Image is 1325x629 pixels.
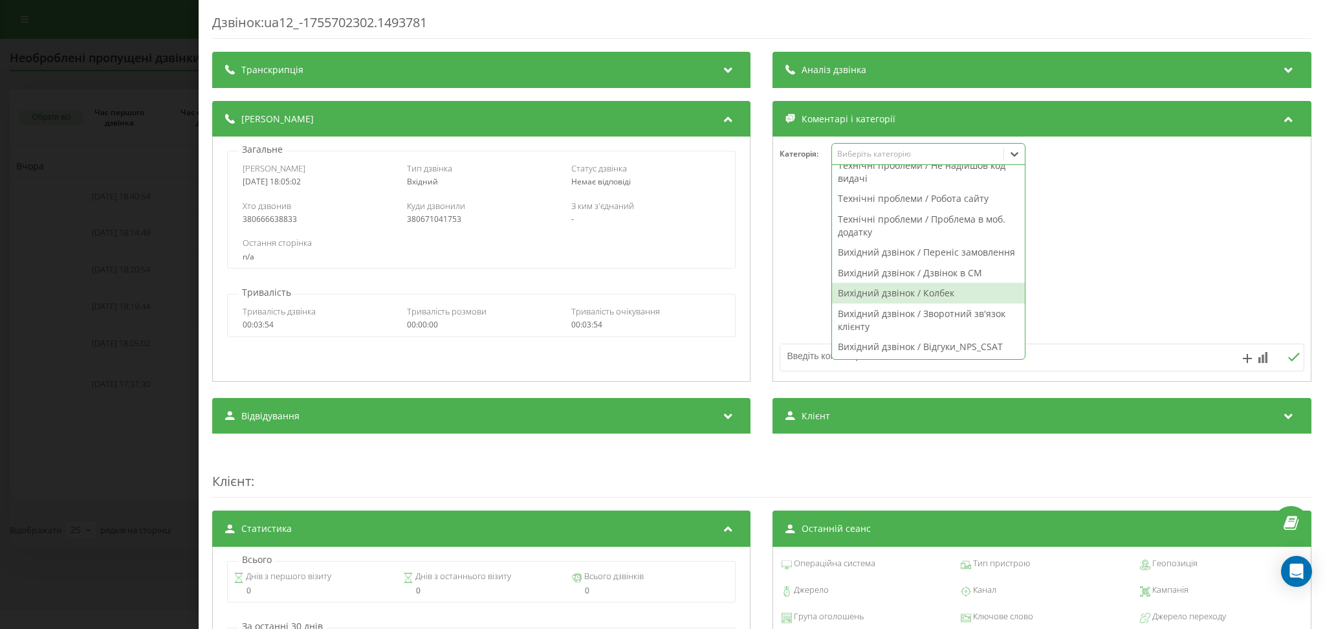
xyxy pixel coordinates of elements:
[239,286,294,299] p: Тривалість
[212,447,1311,498] div: :
[571,320,721,329] div: 00:03:54
[571,200,634,212] span: З ким з'єднаний
[971,584,996,597] span: Канал
[243,162,305,174] span: [PERSON_NAME]
[793,557,876,570] span: Операційна система
[837,149,999,159] div: Виберіть категорію
[239,143,286,156] p: Загальне
[407,215,556,224] div: 380671041753
[407,162,452,174] span: Тип дзвінка
[241,113,314,126] span: [PERSON_NAME]
[793,584,829,597] span: Джерело
[241,522,292,535] span: Статистика
[833,303,1025,337] div: Вихідний дзвінок / Зворотний зв'язок клієнту
[407,305,487,317] span: Тривалість розмови
[212,14,1311,39] div: Дзвінок : ua12_-1755702302.1493781
[833,283,1025,303] div: Вихідний дзвінок / Колбек
[833,337,1025,357] div: Вихідний дзвінок / Відгуки_NPS_CSAT
[571,305,660,317] span: Тривалість очікування
[802,113,896,126] span: Коментарі і категорії
[243,200,291,212] span: Хто дзвонив
[971,557,1030,570] span: Тип пристрою
[833,263,1025,283] div: Вихідний дзвінок / Дзвінок в СМ
[971,610,1033,623] span: Ключове слово
[572,586,729,595] div: 0
[802,522,871,535] span: Останній сеанс
[239,553,275,566] p: Всього
[243,215,392,224] div: 380666638833
[212,472,251,490] span: Клієнт
[243,252,720,261] div: n/a
[571,162,627,174] span: Статус дзвінка
[407,200,465,212] span: Куди дзвонили
[234,586,391,595] div: 0
[1150,584,1188,597] span: Кампанія
[833,209,1025,242] div: Технічні проблеми / Проблема в моб. додатку
[407,320,556,329] div: 00:00:00
[245,570,332,583] span: Днів з першого візиту
[802,63,867,76] span: Аналіз дзвінка
[571,215,721,224] div: -
[780,149,832,159] h4: Категорія :
[833,188,1025,209] div: Технічні проблеми / Робота сайту
[243,320,392,329] div: 00:03:54
[243,177,392,186] div: [DATE] 18:05:02
[407,176,438,187] span: Вхідний
[243,237,312,248] span: Остання сторінка
[241,63,303,76] span: Транскрипція
[793,610,864,623] span: Група оголошень
[571,176,631,187] span: Немає відповіді
[1150,610,1226,623] span: Джерело переходу
[582,570,644,583] span: Всього дзвінків
[241,410,300,423] span: Відвідування
[1281,556,1312,587] div: Open Intercom Messenger
[1150,557,1198,570] span: Геопозиція
[413,570,511,583] span: Днів з останнього візиту
[403,586,560,595] div: 0
[802,410,831,423] span: Клієнт
[243,305,316,317] span: Тривалість дзвінка
[833,155,1025,188] div: Технічні проблеми / Не надійшов код видачі
[833,242,1025,263] div: Вихідний дзвінок / Переніс замовлення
